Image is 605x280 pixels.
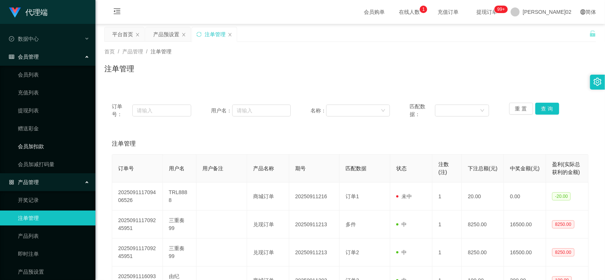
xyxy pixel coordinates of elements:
[18,103,89,118] a: 提现列表
[432,239,462,267] td: 1
[552,248,574,256] span: 8250.00
[112,139,136,148] span: 注单管理
[422,6,425,13] p: 1
[18,246,89,261] a: 即时注单
[593,78,602,86] i: 图标： 设置
[504,211,546,239] td: 16500.00
[247,183,289,211] td: 商城订单
[18,139,89,154] a: 会员加扣款
[196,32,202,37] i: 图标： 同步
[289,239,340,267] td: 20250911213
[289,211,340,239] td: 20250911213
[18,228,89,243] a: 产品列表
[247,239,289,267] td: 兑现订单
[112,183,163,211] td: 202509111709406526
[247,211,289,239] td: 兑现订单
[132,105,191,116] input: 请输入
[401,221,407,227] font: 中
[18,36,39,42] font: 数据中心
[135,32,140,37] i: 图标： 关闭
[438,161,449,175] span: 注数(注)
[432,183,462,211] td: 1
[163,239,196,267] td: 三重奏99
[18,211,89,225] a: 注单管理
[494,6,508,13] sup: 1175
[589,30,596,37] i: 图标： 解锁
[401,249,407,255] font: 中
[381,108,385,113] i: 图标： 向下
[552,192,571,200] span: -20.00
[504,239,546,267] td: 16500.00
[9,180,14,185] i: 图标： AppStore-O
[182,32,186,37] i: 图标： 关闭
[18,121,89,136] a: 赠送彩金
[510,165,539,171] span: 中奖金额(元)
[169,165,185,171] span: 用户名
[586,9,596,15] font: 简体
[118,49,119,55] span: /
[346,221,356,227] span: 多件
[112,27,133,41] div: 平台首页
[18,179,39,185] font: 产品管理
[401,193,412,199] font: 未中
[552,161,580,175] span: 盈利(实际总获利的金额)
[18,54,39,60] font: 会员管理
[9,9,48,15] a: 代理端
[476,9,497,15] font: 提现订单
[18,157,89,172] a: 会员加减打码量
[163,183,196,211] td: TRL8888
[311,107,326,115] span: 名称：
[18,85,89,100] a: 充值列表
[202,165,223,171] span: 用户备注
[18,67,89,82] a: 会员列表
[153,27,179,41] div: 产品预设置
[112,211,163,239] td: 202509111709245951
[104,63,134,74] h1: 注单管理
[25,0,48,24] h1: 代理端
[9,54,14,59] i: 图标： table
[18,264,89,279] a: 产品预设置
[112,103,132,118] span: 订单号：
[438,9,459,15] font: 充值订单
[580,9,586,15] i: 图标： global
[504,183,546,211] td: 0.00
[289,183,340,211] td: 20250911216
[552,220,574,228] span: 8250.00
[104,49,115,55] span: 首页
[228,32,232,37] i: 图标： 关闭
[112,239,163,267] td: 202509111709245951
[468,165,497,171] span: 下注总额(元)
[211,107,232,115] span: 用户名：
[462,211,504,239] td: 8250.00
[118,165,134,171] span: 订单号
[232,105,291,116] input: 请输入
[253,165,274,171] span: 产品名称
[396,165,407,171] span: 状态
[432,211,462,239] td: 1
[346,249,359,255] span: 订单2
[104,0,130,24] i: 图标： menu-fold
[462,239,504,267] td: 8250.00
[535,103,559,115] button: 查 询
[420,6,427,13] sup: 1
[9,7,21,18] img: logo.9652507e.png
[399,9,420,15] font: 在线人数
[18,193,89,208] a: 开奖记录
[163,211,196,239] td: 三重奏99
[346,165,366,171] span: 匹配数据
[410,103,435,118] span: 匹配数据：
[205,27,226,41] div: 注单管理
[480,108,485,113] i: 图标： 向下
[9,36,14,41] i: 图标： check-circle-o
[462,183,504,211] td: 20.00
[346,193,359,199] span: 订单1
[151,49,171,55] span: 注单管理
[509,103,533,115] button: 重 置
[146,49,148,55] span: /
[122,49,143,55] span: 产品管理
[295,165,306,171] span: 期号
